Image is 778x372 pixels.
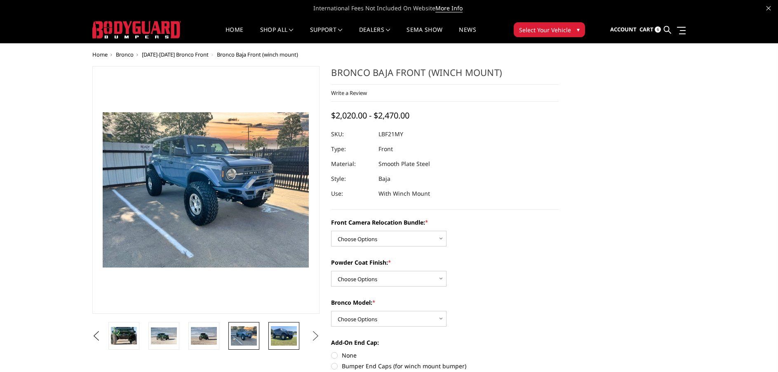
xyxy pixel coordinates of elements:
dt: SKU: [331,127,372,142]
a: Bronco [116,51,134,58]
label: Powder Coat Finish: [331,258,559,267]
dd: Smooth Plate Steel [378,156,430,171]
a: News [459,27,476,43]
a: Dealers [359,27,390,43]
dt: Material: [331,156,372,171]
label: Bumper End Caps (for winch mount bumper) [331,362,559,370]
iframe: Chat Widget [737,332,778,372]
dd: LBF21MY [378,127,403,142]
dd: Front [378,142,393,156]
label: None [331,351,559,360]
button: Next [309,330,322,342]
img: BODYGUARD BUMPERS [92,21,181,38]
img: Bronco Baja Front (winch mount) [271,326,297,346]
dt: Type: [331,142,372,156]
a: Support [310,27,343,43]
img: Bronco Baja Front (winch mount) [191,327,217,344]
a: Bodyguard Ford Bronco [92,66,320,314]
a: Cart 6 [639,19,661,41]
label: Front Camera Relocation Bundle: [331,218,559,227]
label: Bronco Model: [331,298,559,307]
span: Select Your Vehicle [519,26,571,34]
span: Cart [639,26,653,33]
dt: Style: [331,171,372,186]
button: Previous [90,330,103,342]
dd: With Winch Mount [378,186,430,201]
a: Write a Review [331,89,367,97]
span: 6 [655,26,661,33]
dd: Baja [378,171,390,186]
a: More Info [435,4,463,12]
span: ▾ [577,25,580,34]
img: Bronco Baja Front (winch mount) [231,326,257,346]
span: $2,020.00 - $2,470.00 [331,110,409,121]
a: SEMA Show [407,27,442,43]
img: Bronco Baja Front (winch mount) [111,327,137,344]
a: shop all [260,27,294,43]
span: Bronco Baja Front (winch mount) [217,51,298,58]
a: Home [92,51,108,58]
h1: Bronco Baja Front (winch mount) [331,66,559,85]
img: Bronco Baja Front (winch mount) [151,327,177,344]
button: Select Your Vehicle [514,22,585,37]
dt: Use: [331,186,372,201]
a: Account [610,19,637,41]
a: Home [226,27,243,43]
label: Add-On End Cap: [331,338,559,347]
a: [DATE]-[DATE] Bronco Front [142,51,209,58]
span: Account [610,26,637,33]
